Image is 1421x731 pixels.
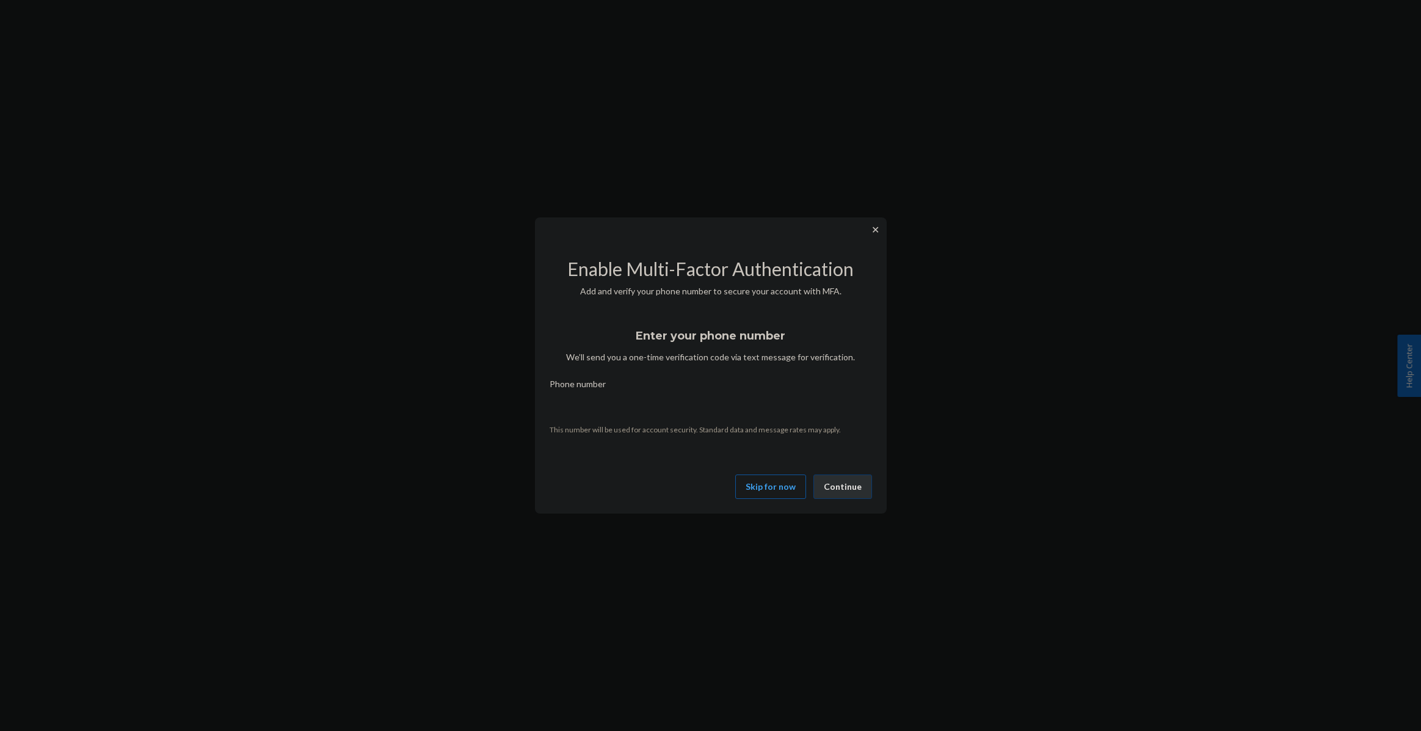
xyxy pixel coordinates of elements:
button: Continue [813,475,872,499]
span: Phone number [550,378,606,395]
button: ✕ [869,222,882,237]
div: We’ll send you a one-time verification code via text message for verification. [550,318,872,363]
h2: Enable Multi-Factor Authentication [550,259,872,279]
p: Add and verify your phone number to secure your account with MFA. [550,285,872,297]
button: Skip for now [735,475,806,499]
h3: Enter your phone number [636,328,785,344]
p: This number will be used for account security. Standard data and message rates may apply. [550,424,872,435]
